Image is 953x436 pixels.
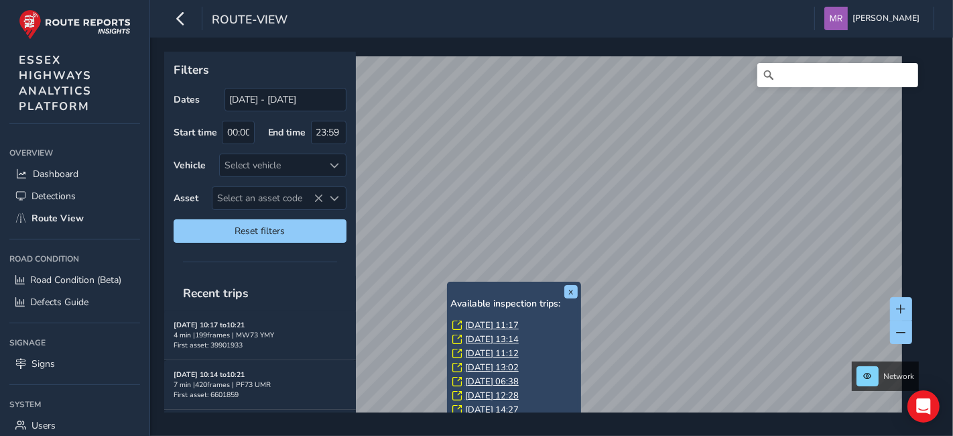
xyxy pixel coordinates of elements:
button: [PERSON_NAME] [824,7,924,30]
span: Dashboard [33,168,78,180]
span: First asset: 6601859 [174,390,239,400]
a: Dashboard [9,163,140,185]
strong: [DATE] 10:14 to 10:21 [174,370,245,380]
span: Route View [31,212,84,225]
span: Signs [31,358,55,370]
img: diamond-layout [824,7,848,30]
div: System [9,394,140,415]
div: Road Condition [9,249,140,269]
div: 4 min | 199 frames | MW73 YMY [174,330,346,340]
a: [DATE] 14:27 [465,404,519,416]
strong: [DATE] 10:17 to 10:21 [174,320,245,330]
span: Road Condition (Beta) [30,274,121,286]
a: [DATE] 11:17 [465,319,519,331]
a: [DATE] 06:38 [465,376,519,388]
label: Asset [174,192,198,205]
span: route-view [212,11,288,30]
div: Select an asset code [324,187,346,209]
a: [DATE] 13:14 [465,333,519,345]
div: 7 min | 420 frames | PF73 UMR [174,380,346,390]
h6: Available inspection trips: [450,298,578,310]
span: Select an asset code [212,187,324,209]
a: Defects Guide [9,291,140,313]
span: Reset filters [184,225,336,237]
a: Road Condition (Beta) [9,269,140,291]
span: Users [31,419,56,432]
span: Detections [31,190,76,203]
a: Detections [9,185,140,207]
a: [DATE] 11:12 [465,347,519,360]
span: ESSEX HIGHWAYS ANALYTICS PLATFORM [19,52,92,114]
span: Network [883,371,914,382]
input: Search [757,63,918,87]
img: rr logo [19,9,131,40]
label: End time [268,126,306,139]
label: Vehicle [174,159,206,172]
a: Route View [9,207,140,229]
p: Filters [174,61,346,78]
a: [DATE] 12:28 [465,390,519,402]
div: Select vehicle [220,154,324,176]
label: Start time [174,126,217,139]
a: Signs [9,353,140,375]
button: Reset filters [174,219,346,243]
label: Dates [174,93,200,106]
div: Open Intercom Messenger [907,390,940,423]
button: x [564,285,578,298]
canvas: Map [169,56,902,428]
span: Defects Guide [30,296,88,309]
div: Overview [9,143,140,163]
span: [PERSON_NAME] [852,7,919,30]
a: [DATE] 13:02 [465,362,519,374]
span: First asset: 39901933 [174,340,243,350]
span: Recent trips [174,276,258,311]
div: Signage [9,333,140,353]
